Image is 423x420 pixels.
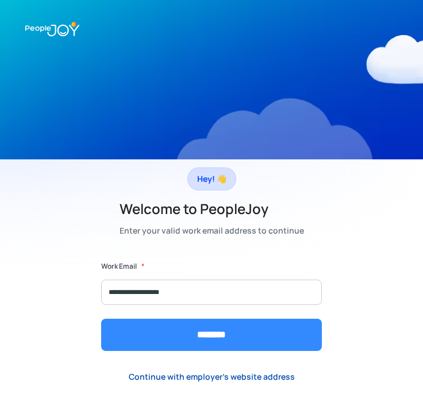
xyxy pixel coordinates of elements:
a: Continue with employer's website address [120,365,304,388]
label: Work Email [101,261,137,272]
div: Continue with employer's website address [129,371,295,383]
h2: Welcome to PeopleJoy [120,200,304,218]
div: Enter your valid work email address to continue [120,224,304,238]
div: Hey! 👋 [197,171,226,187]
form: Form [101,261,322,351]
